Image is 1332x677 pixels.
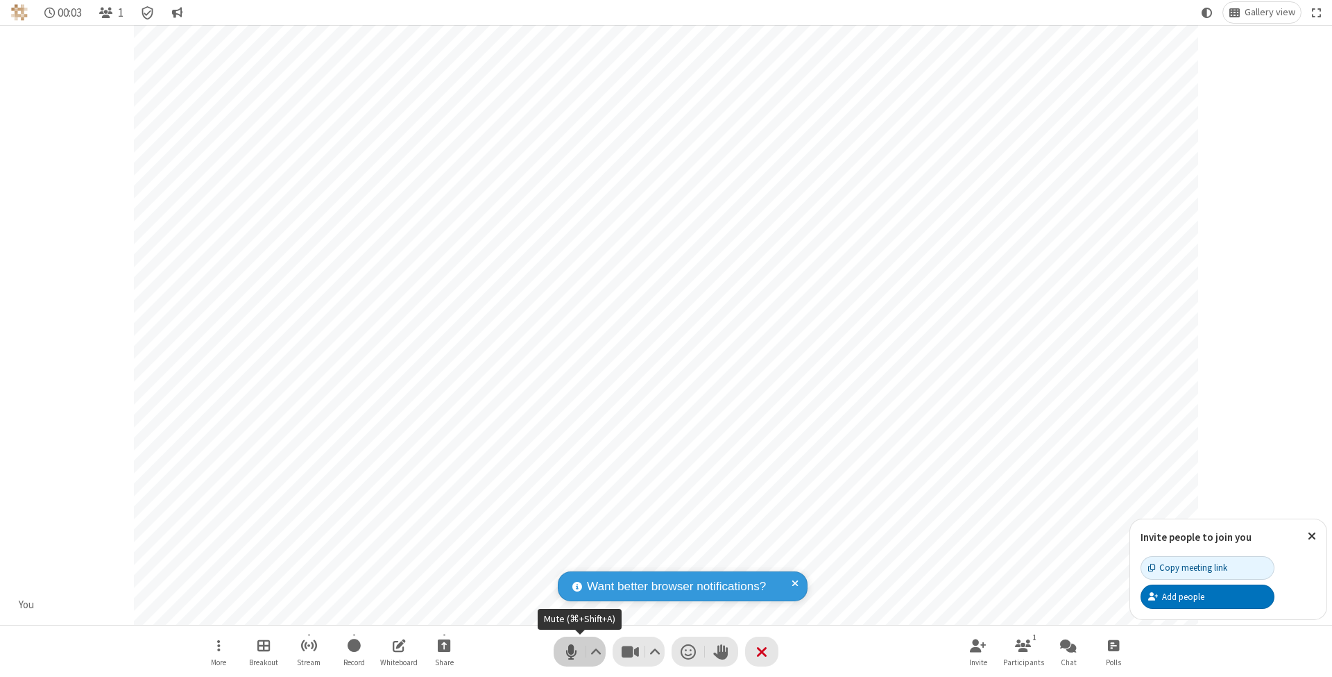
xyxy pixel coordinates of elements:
button: Change layout [1223,2,1301,23]
span: Want better browser notifications? [587,578,766,596]
span: Polls [1106,658,1121,667]
button: Open participant list [93,2,129,23]
button: Open shared whiteboard [378,632,420,671]
button: Open participant list [1002,632,1044,671]
button: Send a reaction [672,637,705,667]
span: 1 [118,6,123,19]
span: 00:03 [58,6,82,19]
button: Raise hand [705,637,738,667]
button: Conversation [166,2,188,23]
button: Open menu [198,632,239,671]
span: Participants [1003,658,1044,667]
button: Manage Breakout Rooms [243,632,284,671]
span: Gallery view [1245,7,1295,18]
button: Add people [1141,585,1274,608]
button: Start sharing [423,632,465,671]
button: Open chat [1048,632,1089,671]
button: Start recording [333,632,375,671]
button: End or leave meeting [745,637,778,667]
div: Copy meeting link [1148,561,1227,574]
span: Chat [1061,658,1077,667]
span: Breakout [249,658,278,667]
span: More [211,658,226,667]
button: Copy meeting link [1141,556,1274,580]
span: Stream [297,658,321,667]
button: Invite participants (⌘+Shift+I) [957,632,999,671]
span: Whiteboard [380,658,418,667]
button: Using system theme [1196,2,1218,23]
div: Timer [39,2,88,23]
button: Fullscreen [1306,2,1327,23]
div: 1 [1029,631,1041,644]
button: Audio settings [587,637,606,667]
button: Stop video (⌘+Shift+V) [613,637,665,667]
img: QA Selenium DO NOT DELETE OR CHANGE [11,4,28,21]
button: Open poll [1093,632,1134,671]
button: Start streaming [288,632,330,671]
span: Share [435,658,454,667]
div: You [14,597,40,613]
span: Invite [969,658,987,667]
label: Invite people to join you [1141,530,1252,544]
div: Meeting details Encryption enabled [135,2,161,23]
button: Close popover [1297,519,1326,553]
span: Record [343,658,365,667]
button: Video setting [646,637,665,667]
button: Mute (⌘+Shift+A) [554,637,606,667]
